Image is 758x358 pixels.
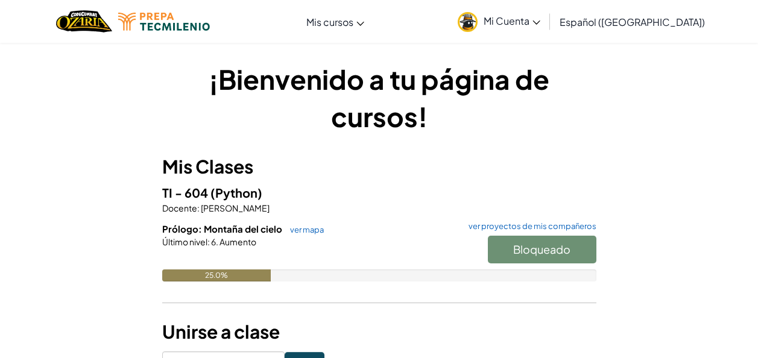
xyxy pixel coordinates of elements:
span: [PERSON_NAME] [200,203,270,213]
span: 6. [210,236,218,247]
span: Mis cursos [306,16,353,28]
span: Último nivel [162,236,207,247]
a: ver mapa [284,225,324,234]
span: : [197,203,200,213]
img: avatar [458,12,478,32]
a: Mis cursos [300,5,370,38]
h3: Unirse a clase [162,318,596,345]
img: Home [56,9,112,34]
h3: Mis Clases [162,153,596,180]
span: Aumento [218,236,256,247]
a: Ozaria by CodeCombat logo [56,9,112,34]
span: TI - 604 [162,185,210,200]
span: Español ([GEOGRAPHIC_DATA]) [560,16,705,28]
span: (Python) [210,185,262,200]
span: Docente [162,203,197,213]
h1: ¡Bienvenido a tu página de cursos! [162,60,596,135]
span: Mi Cuenta [484,14,540,27]
a: Mi Cuenta [452,2,546,40]
a: Español ([GEOGRAPHIC_DATA]) [554,5,711,38]
span: Prólogo: Montaña del cielo [162,223,284,234]
img: Tecmilenio logo [118,13,210,31]
a: ver proyectos de mis compañeros [463,222,596,230]
div: 25.0% [162,269,271,281]
span: : [207,236,210,247]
